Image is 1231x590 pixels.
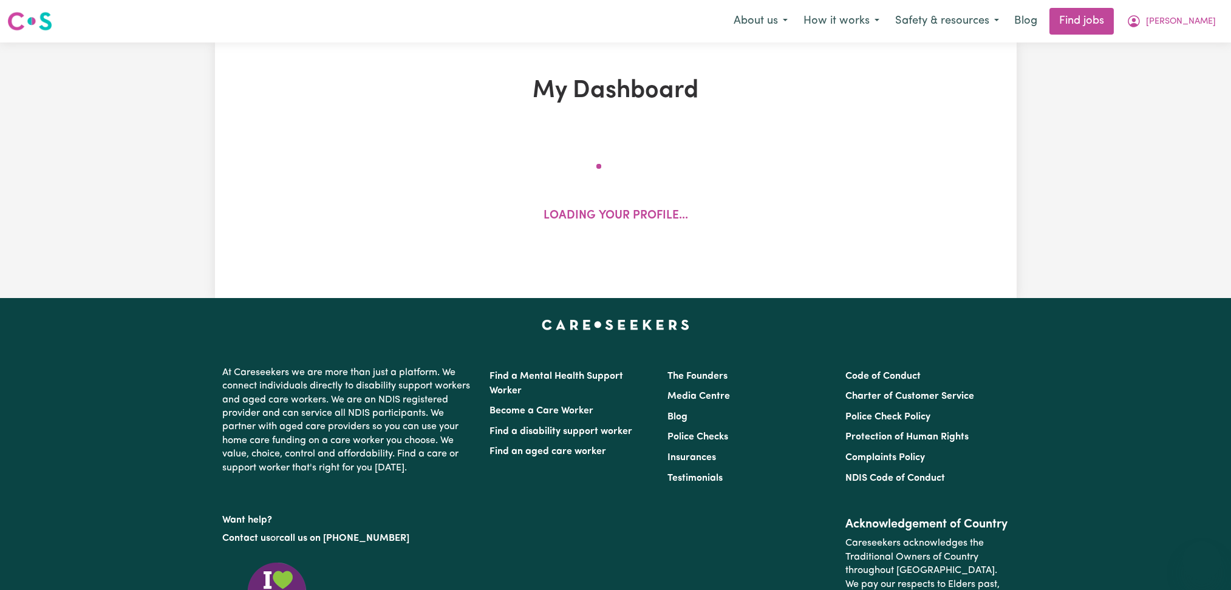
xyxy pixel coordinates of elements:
button: My Account [1119,8,1224,34]
a: Charter of Customer Service [845,392,974,401]
a: Careseekers logo [7,7,52,35]
img: Careseekers logo [7,10,52,32]
a: Blog [1007,8,1045,35]
a: Media Centre [667,392,730,401]
a: Contact us [222,534,270,543]
iframe: Button to launch messaging window [1182,541,1221,580]
h1: My Dashboard [356,76,876,106]
p: Loading your profile... [544,208,688,225]
a: Find a Mental Health Support Worker [489,371,623,396]
a: Become a Care Worker [489,406,593,416]
p: or [222,527,475,550]
a: Find an aged care worker [489,447,606,456]
p: At Careseekers we are more than just a platform. We connect individuals directly to disability su... [222,361,475,480]
a: call us on [PHONE_NUMBER] [279,534,409,543]
a: Protection of Human Rights [845,432,969,442]
a: Code of Conduct [845,371,921,381]
p: Want help? [222,509,475,527]
a: Testimonials [667,473,723,483]
button: How it works [796,8,887,34]
a: Find jobs [1049,8,1114,35]
a: NDIS Code of Conduct [845,473,945,483]
span: [PERSON_NAME] [1146,15,1216,29]
a: Police Checks [667,432,728,442]
button: About us [726,8,796,34]
a: The Founders [667,371,728,381]
a: Find a disability support worker [489,427,632,436]
a: Police Check Policy [845,412,930,422]
a: Insurances [667,453,716,463]
a: Careseekers home page [542,320,689,330]
a: Complaints Policy [845,453,925,463]
button: Safety & resources [887,8,1007,34]
a: Blog [667,412,687,422]
h2: Acknowledgement of Country [845,517,1009,532]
